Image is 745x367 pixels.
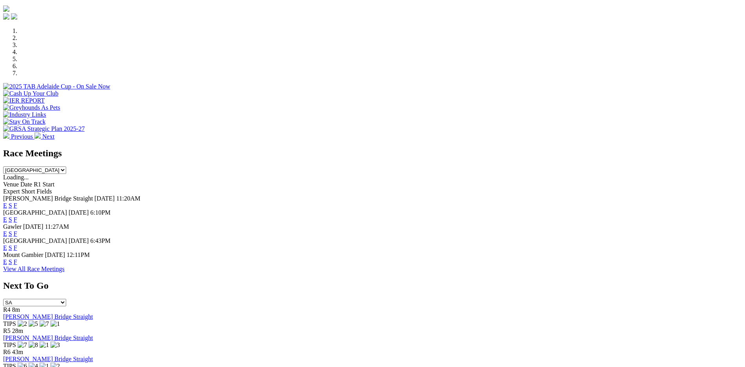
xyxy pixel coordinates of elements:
span: [DATE] [69,237,89,244]
span: [DATE] [69,209,89,216]
a: [PERSON_NAME] Bridge Straight [3,356,93,362]
img: 5 [29,320,38,327]
span: Date [20,181,32,188]
span: 6:43PM [90,237,111,244]
span: [DATE] [94,195,115,202]
span: Gawler [3,223,22,230]
img: 1 [40,342,49,349]
span: Expert [3,188,20,195]
img: facebook.svg [3,13,9,20]
img: logo-grsa-white.png [3,5,9,12]
span: Previous [11,133,33,140]
a: [PERSON_NAME] Bridge Straight [3,334,93,341]
img: twitter.svg [11,13,17,20]
span: Fields [36,188,52,195]
img: GRSA Strategic Plan 2025-27 [3,125,85,132]
img: Cash Up Your Club [3,90,58,97]
img: Stay On Track [3,118,45,125]
span: R5 [3,327,11,334]
span: R1 Start [34,181,54,188]
img: Industry Links [3,111,46,118]
span: 8m [12,306,20,313]
a: F [14,202,17,209]
a: S [9,202,12,209]
span: 11:27AM [45,223,69,230]
h2: Race Meetings [3,148,742,159]
img: chevron-right-pager-white.svg [34,132,41,139]
span: [GEOGRAPHIC_DATA] [3,237,67,244]
span: [GEOGRAPHIC_DATA] [3,209,67,216]
a: F [14,244,17,251]
img: 2025 TAB Adelaide Cup - On Sale Now [3,83,110,90]
a: S [9,244,12,251]
img: chevron-left-pager-white.svg [3,132,9,139]
a: E [3,259,7,265]
span: [DATE] [45,251,65,258]
a: E [3,216,7,223]
img: 2 [18,320,27,327]
img: 3 [51,342,60,349]
img: 7 [18,342,27,349]
a: [PERSON_NAME] Bridge Straight [3,313,93,320]
span: [DATE] [23,223,43,230]
a: F [14,230,17,237]
img: Greyhounds As Pets [3,104,60,111]
a: E [3,202,7,209]
span: 43m [12,349,23,355]
span: Short [22,188,35,195]
span: Mount Gambier [3,251,43,258]
span: TIPS [3,342,16,348]
img: 1 [51,320,60,327]
span: 11:20AM [116,195,141,202]
a: E [3,244,7,251]
span: R4 [3,306,11,313]
span: TIPS [3,320,16,327]
a: S [9,216,12,223]
a: F [14,259,17,265]
h2: Next To Go [3,280,742,291]
a: E [3,230,7,237]
span: Loading... [3,174,29,181]
span: R6 [3,349,11,355]
a: S [9,259,12,265]
a: Previous [3,133,34,140]
a: F [14,216,17,223]
span: 6:10PM [90,209,111,216]
a: Next [34,133,54,140]
img: 7 [40,320,49,327]
span: 28m [12,327,23,334]
span: [PERSON_NAME] Bridge Straight [3,195,93,202]
a: View All Race Meetings [3,266,65,272]
a: S [9,230,12,237]
span: Next [42,133,54,140]
span: 12:11PM [67,251,90,258]
span: Venue [3,181,19,188]
img: 8 [29,342,38,349]
img: IER REPORT [3,97,45,104]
